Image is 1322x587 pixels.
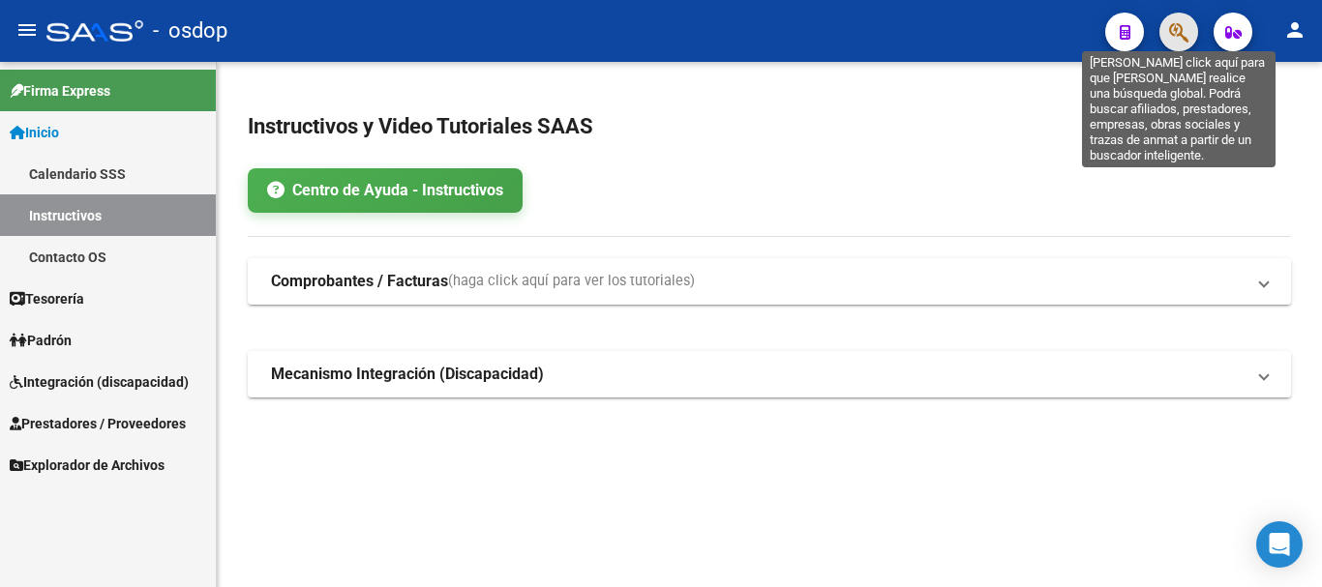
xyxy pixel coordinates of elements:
mat-expansion-panel-header: Comprobantes / Facturas(haga click aquí para ver los tutoriales) [248,258,1291,305]
span: - osdop [153,10,227,52]
mat-expansion-panel-header: Mecanismo Integración (Discapacidad) [248,351,1291,397]
strong: Comprobantes / Facturas [271,271,448,292]
span: Tesorería [10,288,84,309]
span: Firma Express [10,80,110,102]
span: (haga click aquí para ver los tutoriales) [448,271,695,292]
strong: Mecanismo Integración (Discapacidad) [271,364,544,385]
a: Centro de Ayuda - Instructivos [248,168,523,213]
span: Prestadores / Proveedores [10,413,186,434]
span: Integración (discapacidad) [10,371,189,393]
mat-icon: menu [15,18,39,42]
span: Inicio [10,122,59,143]
h2: Instructivos y Video Tutoriales SAAS [248,108,1291,145]
mat-icon: person [1283,18,1307,42]
span: Explorador de Archivos [10,455,165,476]
span: Padrón [10,330,72,351]
div: Open Intercom Messenger [1256,521,1303,568]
